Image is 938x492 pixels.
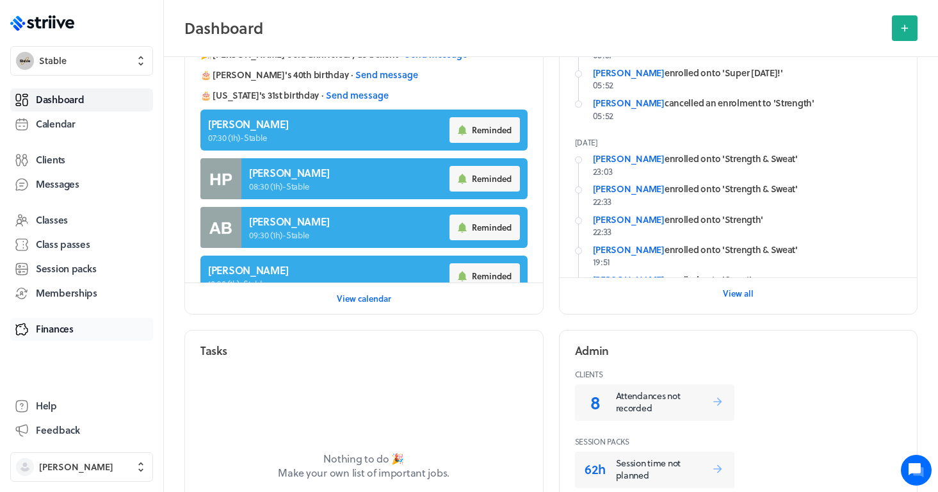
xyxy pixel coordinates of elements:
button: Reminded [449,117,520,143]
p: Attendances not recorded [616,389,711,414]
a: Class passes [10,233,153,256]
span: Finances [36,322,74,336]
h1: Hi [PERSON_NAME] [19,62,237,83]
span: Clients [36,153,65,167]
button: [PERSON_NAME] [10,452,153,482]
p: 19:51 [593,256,902,268]
div: enrolled onto 'Strength' [593,213,902,226]
a: [PERSON_NAME] [593,243,665,256]
input: Search articles [37,220,229,246]
span: Classes [36,213,68,227]
p: 05:52 [593,79,902,92]
span: Reminded [472,173,512,184]
a: Finances [10,318,153,341]
div: enrolled onto 'Sweat' [593,274,902,286]
span: Reminded [472,222,512,233]
span: View all [723,288,754,299]
span: Reminded [472,124,512,136]
p: 05:52 [593,110,902,122]
button: View calendar [337,286,391,311]
a: Clients [10,149,153,172]
span: Class passes [36,238,90,251]
a: [PERSON_NAME] [593,182,665,195]
span: · [400,48,402,61]
p: [DATE] [575,137,902,147]
button: Reminded [449,215,520,240]
span: Dashboard [36,93,84,106]
button: Reminded [449,166,520,192]
a: [PERSON_NAME] [593,66,665,79]
div: enrolled onto 'Strength & Sweat' [593,152,902,165]
span: Calendar [36,117,76,131]
p: 05:57 [593,49,902,61]
span: Messages [36,177,79,191]
a: [PERSON_NAME] [593,96,665,110]
p: Nothing to do 🎉 Make your own list of important jobs. [261,452,466,480]
a: Help [10,395,153,418]
a: Calendar [10,113,153,136]
span: · [321,89,323,102]
a: 8Attendances not recorded [575,384,734,421]
span: View calendar [337,293,391,304]
p: 23:03 [593,165,902,178]
p: Session time not planned [616,457,711,482]
div: 🎉 [PERSON_NAME]'s 3rd anniversary as a client [200,48,528,61]
button: Feedback [10,419,153,442]
div: 🎂 [PERSON_NAME]'s 40th birthday [200,69,528,81]
span: [PERSON_NAME] [39,461,113,473]
span: Reminded [472,270,512,282]
a: Session packs [10,258,153,281]
button: Send message [326,89,389,102]
span: Session packs [36,262,96,275]
div: 🎂 [US_STATE]'s 31st birthday [200,89,528,102]
a: [PERSON_NAME] [593,152,665,165]
a: Classes [10,209,153,232]
p: 22:33 [593,195,902,208]
button: View all [723,281,754,306]
span: Stable [39,54,67,67]
div: enrolled onto 'Strength & Sweat' [593,243,902,256]
span: · [351,69,353,81]
header: Session Packs [575,431,902,452]
h2: Admin [575,343,610,359]
span: Feedback [36,423,80,437]
a: [PERSON_NAME] [593,273,665,286]
h2: Dashboard [184,15,884,41]
a: [PERSON_NAME] [593,213,665,226]
button: StableStable [10,46,153,76]
img: Stable [16,52,34,70]
button: New conversation [20,149,236,175]
div: enrolled onto 'Strength & Sweat' [593,183,902,195]
p: 62h [580,460,611,478]
div: cancelled an enrolment to 'Strength' [593,97,902,110]
a: Messages [10,173,153,196]
h2: We're here to help. Ask us anything! [19,85,237,126]
span: Help [36,399,57,413]
a: 62hSession time not planned [575,452,734,488]
span: Memberships [36,286,97,300]
div: enrolled onto 'Super [DATE]!' [593,67,902,79]
span: New conversation [83,157,154,167]
header: Clients [575,364,902,384]
p: 22:33 [593,225,902,238]
h2: Tasks [200,343,227,359]
a: Memberships [10,282,153,305]
button: Send message [355,69,418,81]
p: Find an answer quickly [17,199,239,215]
a: Dashboard [10,88,153,111]
iframe: gist-messenger-bubble-iframe [901,455,932,486]
button: Reminded [449,263,520,289]
p: 8 [580,389,611,414]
